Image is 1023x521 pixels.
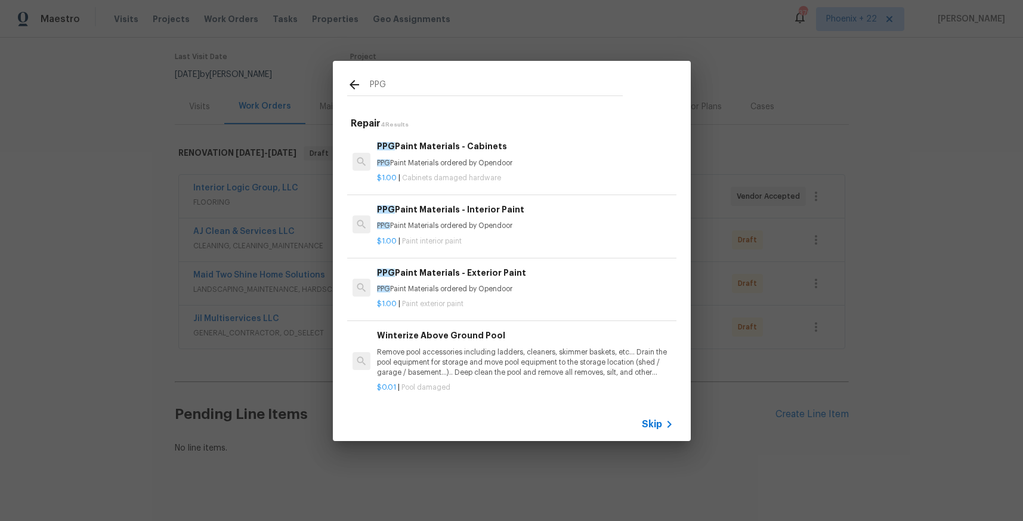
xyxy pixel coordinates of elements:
[377,383,673,393] p: |
[377,222,390,229] span: PPG
[642,418,662,430] span: Skip
[377,236,673,246] p: |
[377,159,390,167] span: PPG
[370,78,623,95] input: Search issues or repairs
[381,122,409,128] span: 4 Results
[377,284,673,294] p: Paint Materials ordered by Opendoor
[402,300,463,307] span: Paint exterior paint
[377,158,673,168] p: Paint Materials ordered by Opendoor
[377,203,673,216] h6: Paint Materials - Interior Paint
[377,384,396,391] span: $0.01
[377,347,673,378] p: Remove pool accessories including ladders, cleaners, skimmer baskets, etc… Drain the pool equipme...
[377,174,397,181] span: $1.00
[377,205,395,214] span: PPG
[377,329,673,342] h6: Winterize Above Ground Pool
[377,142,395,150] span: PPG
[377,238,397,245] span: $1.00
[377,266,673,279] h6: Paint Materials - Exterior Paint
[377,221,673,231] p: Paint Materials ordered by Opendoor
[377,140,673,153] h6: Paint Materials - Cabinets
[377,285,390,292] span: PPG
[377,173,673,183] p: |
[402,174,501,181] span: Cabinets damaged hardware
[377,299,673,309] p: |
[377,269,395,277] span: PPG
[351,118,676,130] h5: Repair
[401,384,450,391] span: Pool damaged
[377,300,397,307] span: $1.00
[402,238,462,245] span: Paint interior paint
